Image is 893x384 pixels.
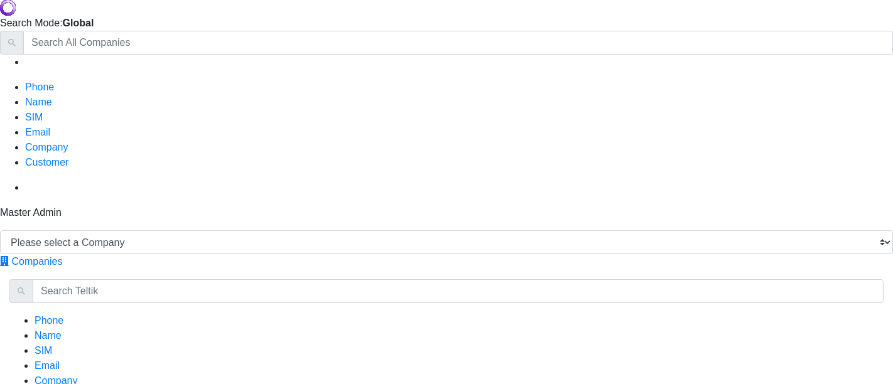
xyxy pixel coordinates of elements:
[25,82,54,92] a: Phone
[33,279,884,303] input: Search Teltik
[25,157,68,168] a: Customer
[35,315,63,326] a: Phone
[35,330,62,341] a: Name
[63,18,94,28] strong: Global
[11,256,62,267] span: Companies
[25,97,52,107] a: Name
[35,360,60,371] a: Email
[23,31,893,55] input: Search All Companies
[35,345,52,356] a: SIM
[25,127,50,137] a: Email
[25,112,43,122] a: SIM
[25,142,68,152] a: Company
